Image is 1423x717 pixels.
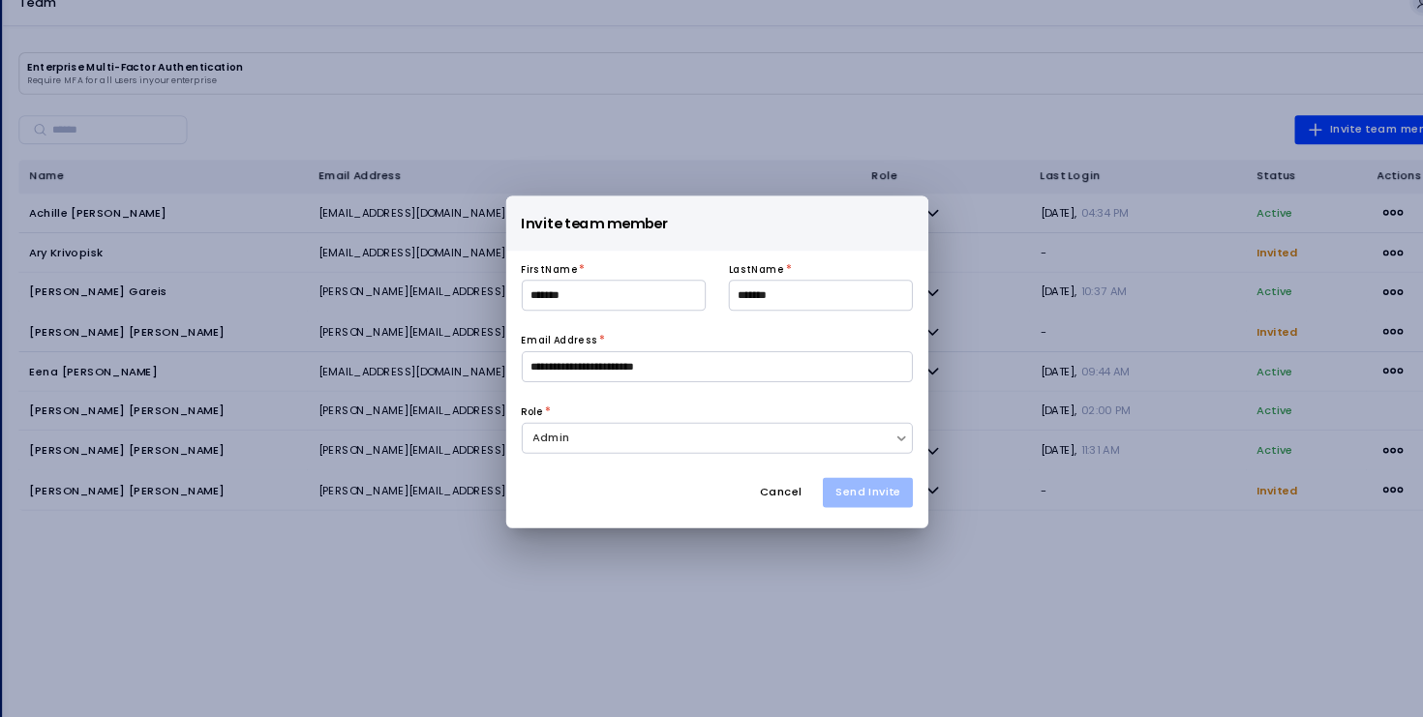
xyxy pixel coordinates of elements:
button: Send Invite [810,466,894,495]
label: Last Name [722,266,774,280]
div: Admin [539,422,868,437]
label: Role [529,400,550,413]
button: Cancel [739,466,803,495]
label: First Name [529,266,582,280]
label: Email Address [529,333,600,346]
span: Invite team member [529,219,666,240]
